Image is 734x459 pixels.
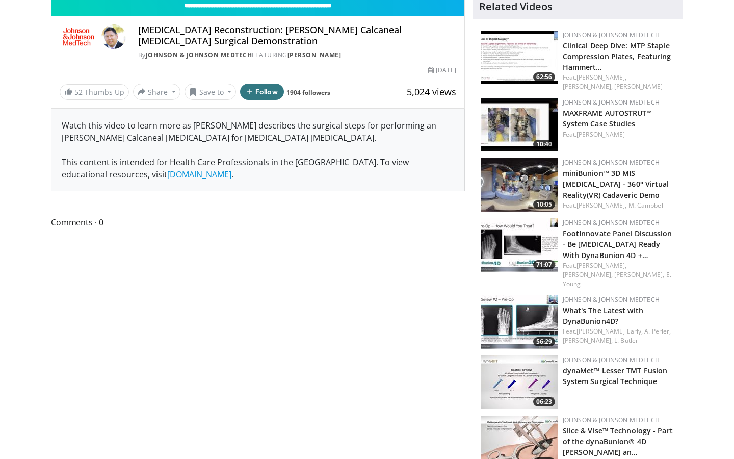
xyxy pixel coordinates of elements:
[481,295,558,349] a: 56:29
[286,88,330,97] a: 1904 followers
[138,24,456,46] h4: [MEDICAL_DATA] Reconstruction: [PERSON_NAME] Calcaneal [MEDICAL_DATA] Surgical Demonstration
[563,168,669,199] a: miniBunion™ 3D MIS [MEDICAL_DATA] - 360° Virtual Reality(VR) Cadaveric Demo
[563,82,613,91] a: [PERSON_NAME],
[563,416,660,424] a: Johnson & Johnson MedTech
[563,158,660,167] a: Johnson & Johnson MedTech
[628,201,665,210] a: M. Campbell
[563,295,660,304] a: Johnson & Johnson MedTech
[60,24,97,49] img: Johnson & Johnson MedTech
[481,295,558,349] img: 5624e76b-66bb-4967-9e86-76a0e1851b2b.150x105_q85_crop-smart_upscale.jpg
[481,355,558,409] a: 06:23
[563,130,674,139] div: Feat.
[481,218,558,272] a: 71:07
[563,336,613,345] a: [PERSON_NAME],
[563,426,673,457] a: Slice & Vise™ Technology - Part of the dynaBunion® 4D [PERSON_NAME] an…
[533,337,555,346] span: 56:29
[563,355,660,364] a: Johnson & Johnson MedTech
[60,84,129,100] a: 52 Thumbs Up
[614,270,664,279] a: [PERSON_NAME],
[74,87,83,97] span: 52
[563,270,671,288] a: E. Young
[563,201,674,210] div: Feat.
[563,98,660,107] a: Johnson & Johnson MedTech
[576,73,626,82] a: [PERSON_NAME],
[563,366,668,386] a: dynaMet™ Lesser TMT Fusion System Surgical Technique
[138,50,456,60] div: By FEATURING
[614,336,638,345] a: L. Butler
[576,327,643,336] a: [PERSON_NAME] Early,
[563,218,660,227] a: Johnson & Johnson MedTech
[481,98,558,151] a: 10:40
[185,84,237,100] button: Save to
[479,1,553,13] h4: Related Videos
[563,41,671,72] a: Clinical Deep Dive: MTP Staple Compression Plates, Featuring Hammert…
[481,158,558,212] a: 10:05
[146,50,252,59] a: Johnson & Johnson MedTech
[644,327,671,336] a: A. Perler,
[563,108,652,129] a: MAXFRAME AUTOSTRUT™ System Case Studies
[481,218,558,272] img: 3c409185-a7a1-460e-ae30-0289bded164f.150x105_q85_crop-smart_upscale.jpg
[533,72,555,82] span: 62:56
[576,261,626,270] a: [PERSON_NAME],
[428,66,456,75] div: [DATE]
[481,355,558,409] img: 5a98c6c4-5267-42f3-a132-850170be95da.150x105_q85_crop-smart_upscale.jpg
[51,216,465,229] span: Comments 0
[533,260,555,269] span: 71:07
[563,261,674,289] div: Feat.
[576,201,626,210] a: [PERSON_NAME],
[533,140,555,149] span: 10:40
[563,327,674,345] div: Feat.
[481,31,558,84] a: 62:56
[563,270,613,279] a: [PERSON_NAME],
[563,305,643,326] a: What's The Latest with DynaBunion4D?
[481,31,558,84] img: 64bb184f-7417-4091-bbfa-a7534f701469.150x105_q85_crop-smart_upscale.jpg
[576,130,625,139] a: [PERSON_NAME]
[533,397,555,406] span: 06:23
[133,84,180,100] button: Share
[481,98,558,151] img: dc8cd099-509a-4832-863d-b8e061f6248b.150x105_q85_crop-smart_upscale.jpg
[533,200,555,209] span: 10:05
[563,73,674,91] div: Feat.
[51,109,464,191] div: Watch this video to learn more as [PERSON_NAME] describes the surgical steps for performing an [P...
[407,86,456,98] span: 5,024 views
[167,169,231,180] a: [DOMAIN_NAME]
[287,50,342,59] a: [PERSON_NAME]
[481,158,558,212] img: c1871fbd-349f-457a-8a2a-d1a0777736b8.150x105_q85_crop-smart_upscale.jpg
[563,228,672,260] a: FootInnovate Panel Discussion - Be [MEDICAL_DATA] Ready With DynaBunion 4D +…
[614,82,663,91] a: [PERSON_NAME]
[563,31,660,39] a: Johnson & Johnson MedTech
[240,84,284,100] button: Follow
[101,24,126,49] img: Avatar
